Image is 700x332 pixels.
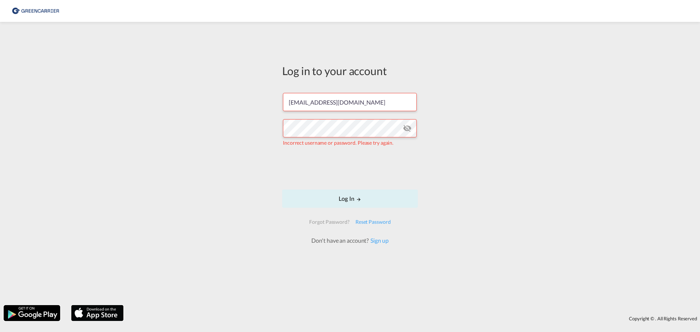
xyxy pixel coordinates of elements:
button: LOGIN [282,190,418,208]
div: Log in to your account [282,63,418,78]
div: Forgot Password? [306,215,352,229]
iframe: reCAPTCHA [295,154,405,182]
div: Don't have an account? [303,237,396,245]
img: google.png [3,304,61,322]
div: Reset Password [353,215,394,229]
input: Enter email/phone number [283,93,417,111]
img: apple.png [70,304,124,322]
span: Incorrect username or password. Please try again. [283,140,393,146]
a: Sign up [369,237,388,244]
img: 8cf206808afe11efa76fcd1e3d746489.png [11,3,60,19]
md-icon: icon-eye-off [403,124,412,133]
div: Copyright © . All Rights Reserved [127,312,700,325]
